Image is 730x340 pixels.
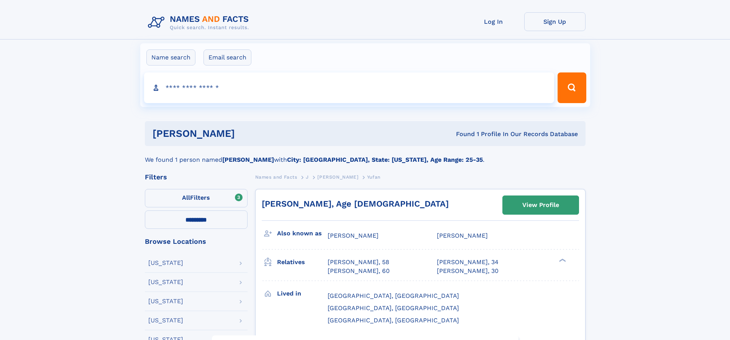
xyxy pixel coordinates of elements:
a: [PERSON_NAME], Age [DEMOGRAPHIC_DATA] [262,199,449,209]
div: Browse Locations [145,238,248,245]
a: [PERSON_NAME], 58 [328,258,389,266]
div: [US_STATE] [148,260,183,266]
div: We found 1 person named with . [145,146,586,164]
span: J [306,174,309,180]
label: Name search [146,49,195,66]
h3: Lived in [277,287,328,300]
label: Filters [145,189,248,207]
input: search input [144,72,554,103]
a: View Profile [503,196,579,214]
a: Log In [463,12,524,31]
div: ❯ [557,258,566,263]
div: [US_STATE] [148,317,183,324]
span: [GEOGRAPHIC_DATA], [GEOGRAPHIC_DATA] [328,292,459,299]
a: Names and Facts [255,172,297,182]
span: All [182,194,190,201]
span: [PERSON_NAME] [328,232,379,239]
h3: Relatives [277,256,328,269]
a: [PERSON_NAME], 34 [437,258,499,266]
div: View Profile [522,196,559,214]
b: [PERSON_NAME] [222,156,274,163]
a: [PERSON_NAME], 30 [437,267,499,275]
a: [PERSON_NAME] [317,172,358,182]
a: Sign Up [524,12,586,31]
b: City: [GEOGRAPHIC_DATA], State: [US_STATE], Age Range: 25-35 [287,156,483,163]
span: Yufan [367,174,381,180]
div: Filters [145,174,248,181]
a: J [306,172,309,182]
span: [PERSON_NAME] [317,174,358,180]
button: Search Button [558,72,586,103]
img: Logo Names and Facts [145,12,255,33]
h1: [PERSON_NAME] [153,129,346,138]
span: [PERSON_NAME] [437,232,488,239]
span: [GEOGRAPHIC_DATA], [GEOGRAPHIC_DATA] [328,317,459,324]
div: [US_STATE] [148,279,183,285]
span: [GEOGRAPHIC_DATA], [GEOGRAPHIC_DATA] [328,304,459,312]
div: [US_STATE] [148,298,183,304]
label: Email search [203,49,251,66]
h3: Also known as [277,227,328,240]
div: Found 1 Profile In Our Records Database [345,130,578,138]
a: [PERSON_NAME], 60 [328,267,390,275]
